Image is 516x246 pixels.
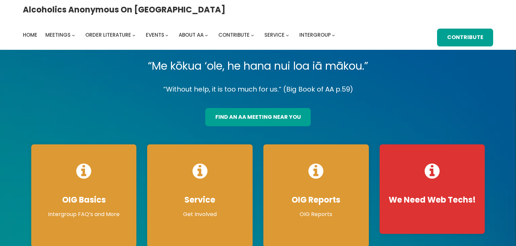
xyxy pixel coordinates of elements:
a: Home [23,30,37,40]
a: Meetings [45,30,71,40]
button: About AA submenu [205,34,208,37]
a: Events [146,30,164,40]
p: Get Involved [154,210,246,218]
span: Meetings [45,31,71,38]
button: Intergroup submenu [332,34,335,37]
button: Meetings submenu [72,34,75,37]
span: Contribute [218,31,250,38]
p: “Without help, it is too much for us.” (Big Book of AA p.59) [26,83,490,95]
h4: OIG Reports [270,195,362,205]
a: Service [264,30,285,40]
button: Order Literature submenu [132,34,135,37]
button: Contribute submenu [251,34,254,37]
span: Events [146,31,164,38]
span: Service [264,31,285,38]
a: find an aa meeting near you [205,108,311,126]
a: Alcoholics Anonymous on [GEOGRAPHIC_DATA] [23,2,225,17]
nav: Intergroup [23,30,337,40]
span: Order Literature [85,31,131,38]
a: About AA [179,30,204,40]
h4: OIG Basics [38,195,130,205]
p: “Me kōkua ‘ole, he hana nui loa iā mākou.” [26,57,490,75]
span: Intergroup [299,31,331,38]
h4: We Need Web Techs! [386,195,478,205]
span: Home [23,31,37,38]
span: About AA [179,31,204,38]
p: Intergroup FAQ’s and More [38,210,130,218]
button: Events submenu [165,34,168,37]
p: OIG Reports [270,210,362,218]
a: Contribute [218,30,250,40]
button: Service submenu [286,34,289,37]
h4: Service [154,195,246,205]
a: Contribute [437,29,493,46]
a: Intergroup [299,30,331,40]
